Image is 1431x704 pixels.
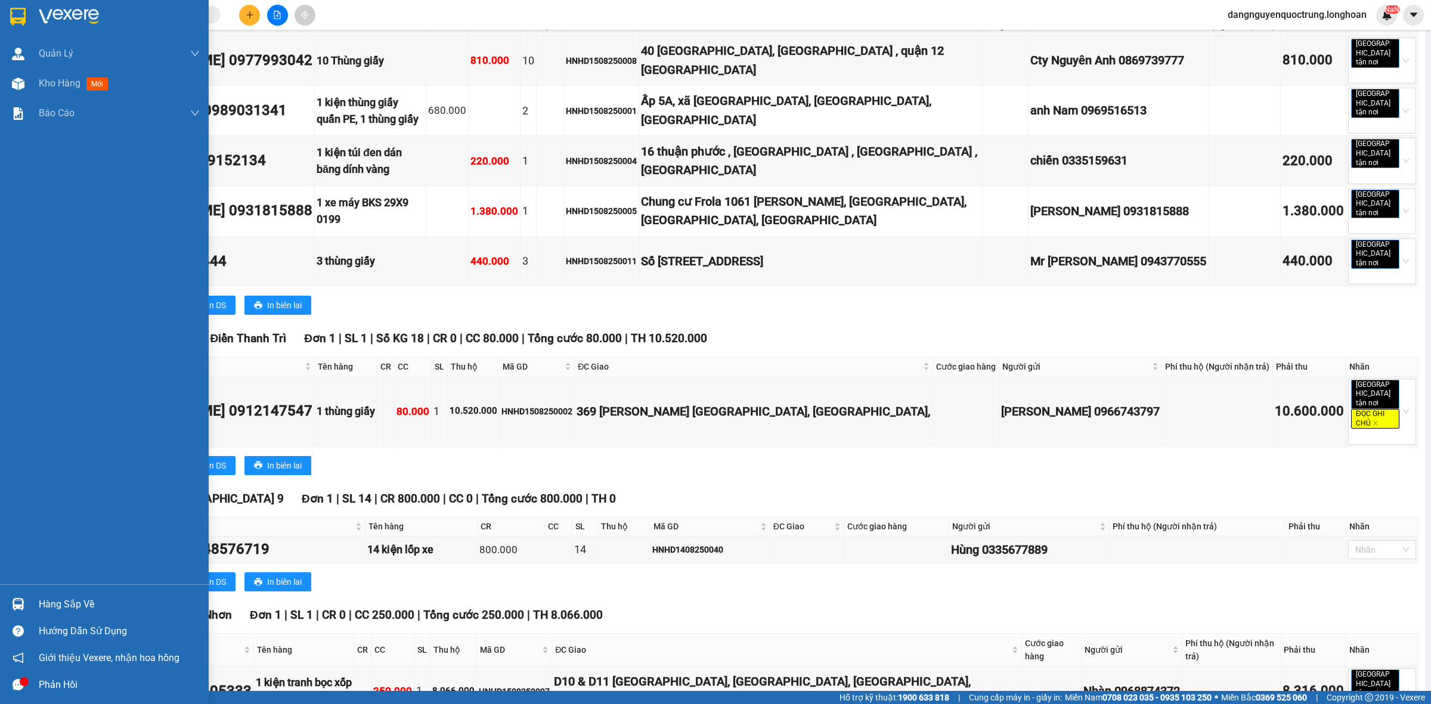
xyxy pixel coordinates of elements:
[116,360,302,373] span: Người nhận
[39,676,200,694] div: Phản hồi
[566,154,637,168] div: HNHD1508250004
[1380,110,1386,116] span: close
[1083,682,1180,700] div: Nhàn 0968874372
[254,634,354,666] th: Tên hàng
[190,49,200,58] span: down
[304,331,336,345] span: Đơn 1
[574,541,596,558] div: 14
[39,77,80,89] span: Kho hàng
[1380,400,1386,406] span: close
[12,77,24,90] img: warehouse-icon
[322,608,346,622] span: CR 0
[641,92,980,129] div: Ấp 5A, xã [GEOGRAPHIC_DATA], [GEOGRAPHIC_DATA], [GEOGRAPHIC_DATA]
[450,404,497,418] div: 10.520.000
[969,691,1062,704] span: Cung cấp máy in - giấy in:
[449,492,473,505] span: CC 0
[1030,252,1206,271] div: Mr [PERSON_NAME] 0943770555
[1162,357,1273,377] th: Phí thu hộ (Người nhận trả)
[501,405,572,418] div: HNHD1508250002
[1102,693,1212,702] strong: 0708 023 035 - 0935 103 250
[1030,202,1206,221] div: [PERSON_NAME] 0931815888
[522,103,534,119] div: 2
[254,578,262,587] span: printer
[522,253,534,269] div: 3
[522,153,534,169] div: 1
[432,357,448,377] th: SL
[555,643,1009,656] span: ĐC Giao
[239,5,260,26] button: plus
[12,48,24,60] img: warehouse-icon
[315,357,377,377] th: Tên hàng
[578,360,920,373] span: ĐC Giao
[349,608,352,622] span: |
[244,572,311,591] button: printerIn biên lai
[246,11,254,19] span: plus
[254,301,262,311] span: printer
[586,492,588,505] span: |
[1110,517,1286,536] th: Phí thu hộ (Người nhận trả)
[114,250,312,273] div: Tuệ 0942668444
[207,459,226,472] span: In DS
[522,203,534,219] div: 1
[1380,690,1386,696] span: close
[1283,251,1344,272] div: 440.000
[1403,5,1424,26] button: caret-down
[1221,691,1307,704] span: Miền Bắc
[1001,402,1160,421] div: [PERSON_NAME] 0966743797
[12,107,24,120] img: solution-icon
[190,108,200,118] span: down
[433,331,457,345] span: CR 0
[39,622,200,640] div: Hướng dẫn sử dụng
[577,402,930,421] div: 369 [PERSON_NAME] [GEOGRAPHIC_DATA], [GEOGRAPHIC_DATA],
[366,517,477,536] th: Tên hàng
[773,520,832,533] span: ĐC Giao
[250,608,281,622] span: Đơn 1
[377,357,395,377] th: CR
[13,652,24,663] span: notification
[267,299,302,312] span: In biên lai
[114,49,312,72] div: [PERSON_NAME] 0977993042
[290,608,313,622] span: SL 1
[598,517,651,536] th: Thu hộ
[39,106,75,120] span: Báo cáo
[397,404,429,420] div: 80.000
[345,331,367,345] span: SL 1
[1085,643,1170,656] span: Người gửi
[528,331,622,345] span: Tổng cước 80.000
[10,8,26,26] img: logo-vxr
[641,42,980,79] div: 40 [GEOGRAPHIC_DATA], [GEOGRAPHIC_DATA] , quận 12 [GEOGRAPHIC_DATA]
[316,608,319,622] span: |
[625,331,628,345] span: |
[184,296,236,315] button: printerIn DS
[116,520,353,533] span: Người nhận
[317,253,424,269] div: 3 thùng giấy
[184,572,236,591] button: printerIn DS
[1382,10,1392,20] img: icon-new-feature
[527,608,530,622] span: |
[1286,517,1346,536] th: Phải thu
[1002,360,1150,373] span: Người gửi
[1316,691,1318,704] span: |
[371,634,414,666] th: CC
[370,331,373,345] span: |
[114,538,363,561] div: anh Thắng 0348576719
[184,456,236,475] button: printerIn DS
[653,520,757,533] span: Mã GD
[522,52,534,69] div: 10
[13,625,24,637] span: question-circle
[566,204,637,218] div: HNHD1508250005
[1349,643,1415,656] div: Nhãn
[443,492,446,505] span: |
[470,203,518,219] div: 1.380.000
[336,492,339,505] span: |
[1030,51,1206,70] div: Cty Nguyên Anh 0869739777
[267,575,302,588] span: In biên lai
[479,542,543,558] div: 800.000
[114,200,312,222] div: [PERSON_NAME] 0931815888
[1351,380,1399,409] span: [GEOGRAPHIC_DATA] tận nơi
[1408,10,1419,20] span: caret-down
[1380,260,1386,266] span: close
[1022,634,1082,666] th: Cước giao hàng
[354,634,371,666] th: CR
[651,536,770,563] td: HNHD1408250040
